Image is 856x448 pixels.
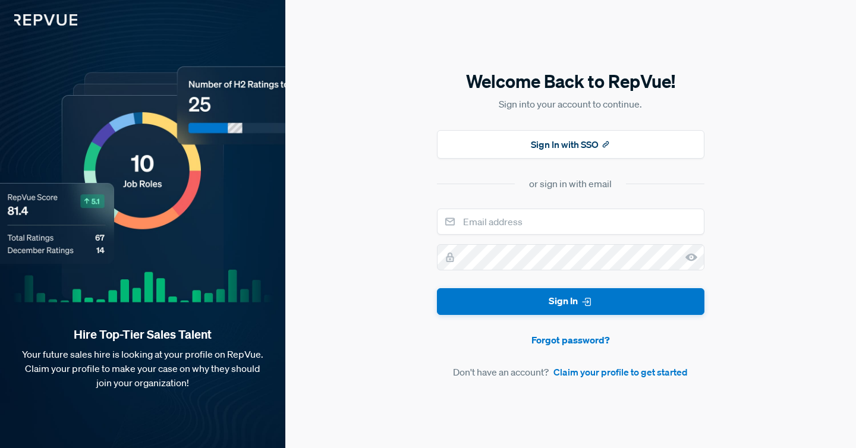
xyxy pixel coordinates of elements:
a: Forgot password? [437,333,704,347]
div: or sign in with email [529,176,612,191]
button: Sign In [437,288,704,315]
a: Claim your profile to get started [553,365,688,379]
h5: Welcome Back to RepVue! [437,69,704,94]
article: Don't have an account? [437,365,704,379]
button: Sign In with SSO [437,130,704,159]
strong: Hire Top-Tier Sales Talent [19,327,266,342]
p: Your future sales hire is looking at your profile on RepVue. Claim your profile to make your case... [19,347,266,390]
input: Email address [437,209,704,235]
p: Sign into your account to continue. [437,97,704,111]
